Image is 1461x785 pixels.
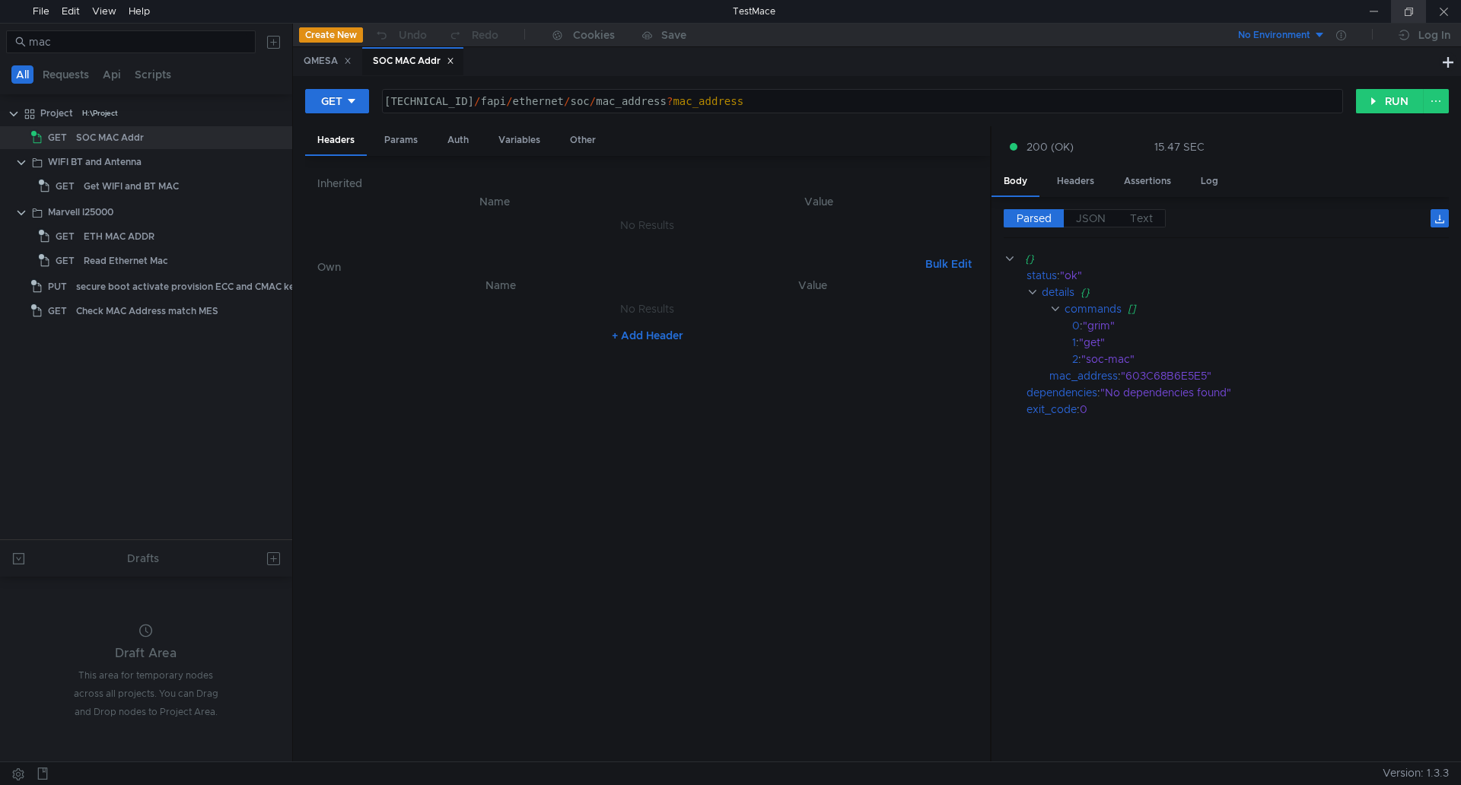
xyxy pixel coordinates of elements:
span: Parsed [1017,211,1052,225]
div: : [1049,367,1449,384]
div: Variables [486,126,552,154]
div: Body [992,167,1039,197]
div: "soc-mac" [1081,351,1428,367]
div: Params [372,126,430,154]
div: secure boot activate provision ECC and CMAC keys [76,275,304,298]
button: GET [305,89,369,113]
div: {} [1025,250,1428,267]
div: status [1027,267,1057,284]
div: 0 [1072,317,1080,334]
div: : [1072,334,1449,351]
div: SOC MAC Addr [373,53,454,69]
button: Api [98,65,126,84]
div: QMESA [304,53,352,69]
h6: Inherited [317,174,978,192]
div: 2 [1072,351,1078,367]
span: GET [56,175,75,198]
div: No Environment [1238,28,1310,43]
div: Log [1189,167,1230,195]
div: [] [1128,300,1431,317]
div: : [1072,317,1449,334]
button: Scripts [130,65,176,84]
button: Bulk Edit [919,255,978,273]
div: Log In [1418,26,1450,44]
button: Requests [38,65,94,84]
span: GET [56,249,75,272]
div: "No dependencies found" [1100,384,1431,401]
span: GET [48,126,67,149]
div: : [1027,384,1449,401]
th: Name [329,192,660,211]
div: Get WIFI and BT MAC [84,175,179,198]
div: Headers [1045,167,1106,195]
h6: Own [317,258,919,276]
div: exit_code [1027,401,1077,418]
th: Name [342,276,659,294]
div: GET [321,93,342,110]
div: : [1027,267,1449,284]
div: Check MAC Address match MES [76,300,218,323]
button: Redo [438,24,509,46]
div: Save [661,30,686,40]
nz-embed-empty: No Results [620,302,674,316]
button: Undo [363,24,438,46]
button: No Environment [1220,23,1326,47]
span: 200 (OK) [1027,138,1074,155]
div: SOC MAC Addr [76,126,144,149]
input: Search... [29,33,247,50]
div: : [1027,401,1449,418]
div: {} [1081,284,1429,300]
nz-embed-empty: No Results [620,218,674,232]
span: Text [1130,211,1153,225]
button: + Add Header [606,326,689,345]
button: All [11,65,33,84]
div: Drafts [127,549,159,567]
div: ETH MAC ADDR [84,225,154,248]
span: JSON [1076,211,1106,225]
th: Value [659,276,966,294]
span: GET [56,225,75,248]
div: 0 [1080,401,1430,418]
div: Other [558,126,608,154]
div: Marvell I25000 [48,201,113,224]
div: Redo [472,26,498,44]
div: Undo [399,26,427,44]
div: 1 [1072,334,1076,351]
div: Cookies [573,26,615,44]
th: Value [660,192,978,211]
div: Assertions [1112,167,1183,195]
div: "603C68B6E5E5" [1121,367,1431,384]
div: "grim" [1083,317,1428,334]
button: RUN [1356,89,1424,113]
div: Headers [305,126,367,156]
div: dependencies [1027,384,1097,401]
div: WIFI BT and Antenna [48,151,142,173]
div: 15.47 SEC [1154,140,1205,154]
div: "ok" [1060,267,1429,284]
span: PUT [48,275,67,298]
button: Create New [299,27,363,43]
div: "get" [1079,334,1428,351]
div: Read Ethernet Mac [84,249,168,272]
div: mac_address [1049,367,1118,384]
div: H:\Project [82,102,118,125]
div: Auth [435,126,481,154]
span: Version: 1.3.3 [1383,762,1449,784]
div: commands [1065,300,1122,317]
div: Project [40,102,73,125]
div: details [1042,284,1074,300]
span: GET [48,300,67,323]
div: : [1072,351,1449,367]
